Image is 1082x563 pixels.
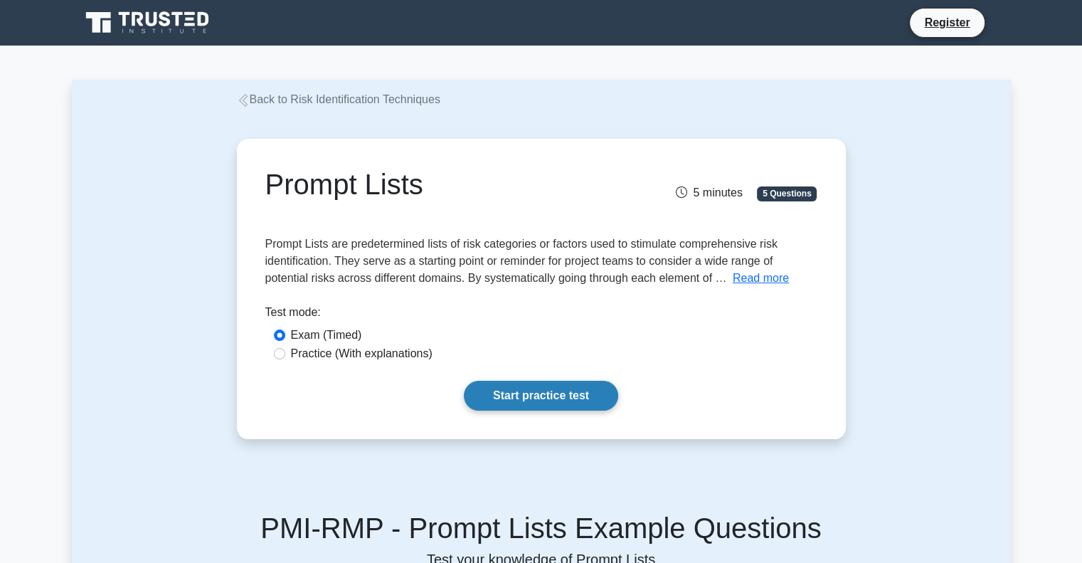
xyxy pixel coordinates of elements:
h1: Prompt Lists [265,167,627,201]
span: Prompt Lists are predetermined lists of risk categories or factors used to stimulate comprehensiv... [265,238,778,284]
label: Practice (With explanations) [291,345,433,362]
span: 5 Questions [757,186,817,201]
h5: PMI-RMP - Prompt Lists Example Questions [89,511,994,545]
button: Read more [733,270,789,287]
label: Exam (Timed) [291,327,362,344]
a: Back to Risk Identification Techniques [237,93,440,105]
a: Register [916,14,978,31]
span: 5 minutes [676,186,742,199]
a: Start practice test [464,381,618,411]
div: Test mode: [265,304,817,327]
